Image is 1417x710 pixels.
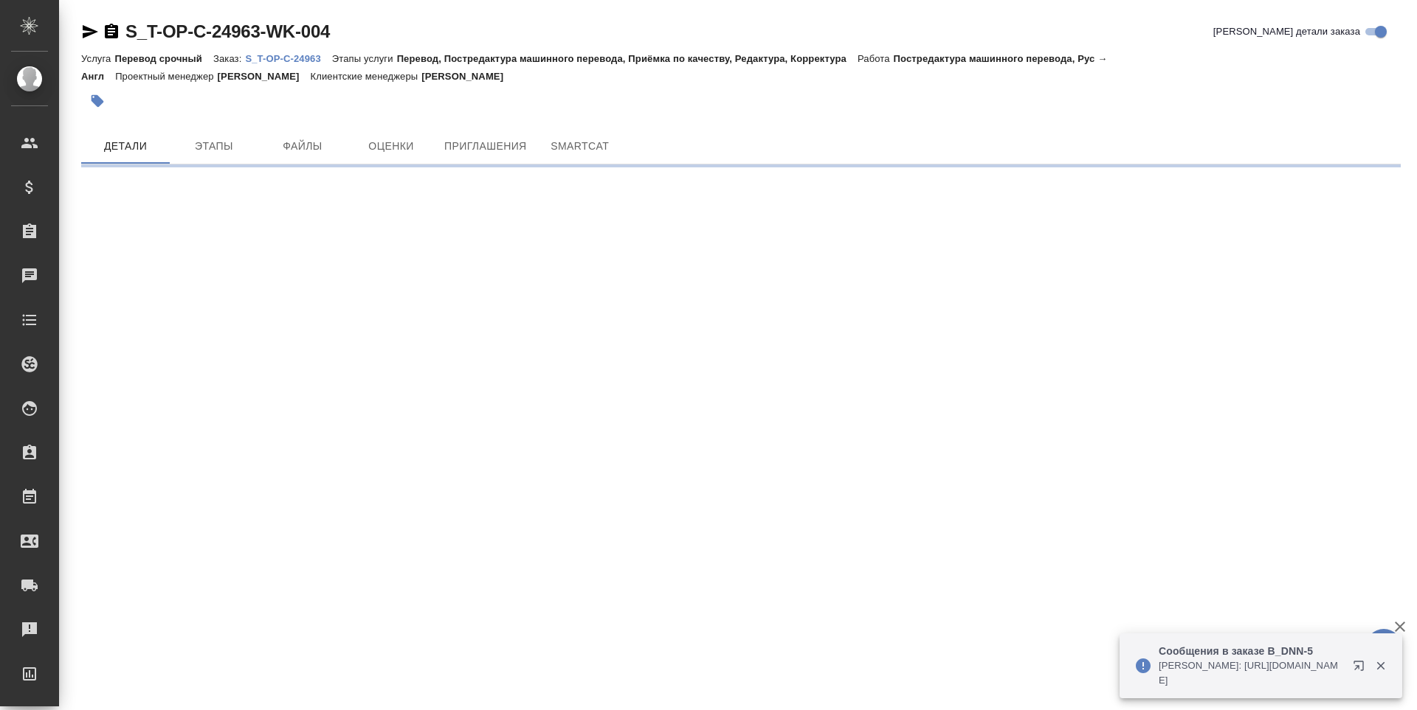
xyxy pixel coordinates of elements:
p: Проектный менеджер [115,71,217,82]
button: Закрыть [1365,659,1396,672]
p: Клиентские менеджеры [311,71,422,82]
button: Скопировать ссылку [103,23,120,41]
p: Заказ: [213,53,245,64]
p: Этапы услуги [332,53,397,64]
span: Приглашения [444,137,527,156]
p: Сообщения в заказе B_DNN-5 [1159,644,1343,658]
span: Этапы [179,137,249,156]
button: Добавить тэг [81,85,114,117]
span: Детали [90,137,161,156]
span: [PERSON_NAME] детали заказа [1213,24,1360,39]
p: Услуга [81,53,114,64]
span: Оценки [356,137,427,156]
p: [PERSON_NAME]: [URL][DOMAIN_NAME] [1159,658,1343,688]
a: S_T-OP-C-24963 [245,52,331,64]
button: 🙏 [1365,629,1402,666]
p: Перевод, Постредактура машинного перевода, Приёмка по качеству, Редактура, Корректура [397,53,858,64]
p: [PERSON_NAME] [421,71,514,82]
button: Скопировать ссылку для ЯМессенджера [81,23,99,41]
span: Файлы [267,137,338,156]
p: S_T-OP-C-24963 [245,53,331,64]
p: [PERSON_NAME] [218,71,311,82]
p: Перевод срочный [114,53,213,64]
button: Открыть в новой вкладке [1344,651,1379,686]
a: S_T-OP-C-24963-WK-004 [125,21,330,41]
p: Работа [858,53,894,64]
span: SmartCat [545,137,616,156]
